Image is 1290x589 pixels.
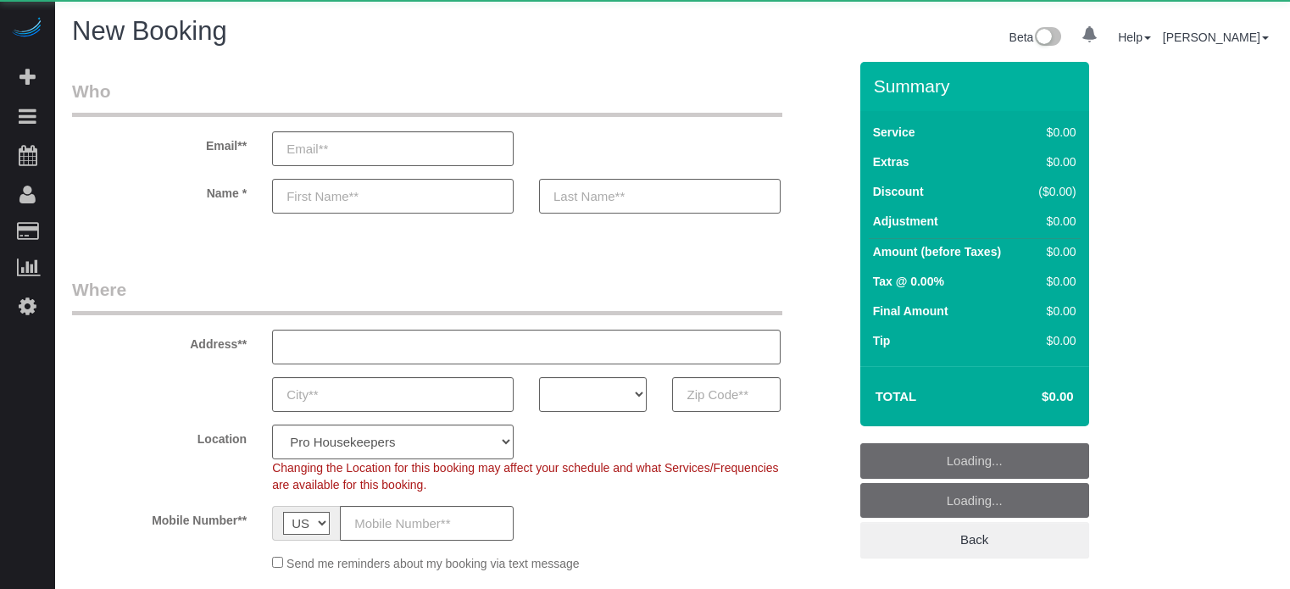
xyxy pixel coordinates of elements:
[873,124,915,141] label: Service
[860,522,1089,558] a: Back
[873,273,944,290] label: Tax @ 0.00%
[59,506,259,529] label: Mobile Number**
[1031,303,1076,320] div: $0.00
[72,16,227,46] span: New Booking
[59,425,259,447] label: Location
[1009,31,1062,44] a: Beta
[873,332,891,349] label: Tip
[1031,124,1076,141] div: $0.00
[72,277,782,315] legend: Where
[672,377,780,412] input: Zip Code**
[286,557,580,570] span: Send me reminders about my booking via text message
[72,79,782,117] legend: Who
[1031,153,1076,170] div: $0.00
[873,243,1001,260] label: Amount (before Taxes)
[1031,273,1076,290] div: $0.00
[1031,183,1076,200] div: ($0.00)
[272,461,778,492] span: Changing the Location for this booking may affect your schedule and what Services/Frequencies are...
[59,179,259,202] label: Name *
[1118,31,1151,44] a: Help
[1033,27,1061,49] img: New interface
[991,390,1073,404] h4: $0.00
[539,179,781,214] input: Last Name**
[873,183,924,200] label: Discount
[1031,243,1076,260] div: $0.00
[874,76,1081,96] h3: Summary
[873,213,938,230] label: Adjustment
[873,303,948,320] label: Final Amount
[340,506,514,541] input: Mobile Number**
[1031,332,1076,349] div: $0.00
[1163,31,1269,44] a: [PERSON_NAME]
[876,389,917,403] strong: Total
[10,17,44,41] img: Automaid Logo
[873,153,909,170] label: Extras
[272,179,514,214] input: First Name**
[1031,213,1076,230] div: $0.00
